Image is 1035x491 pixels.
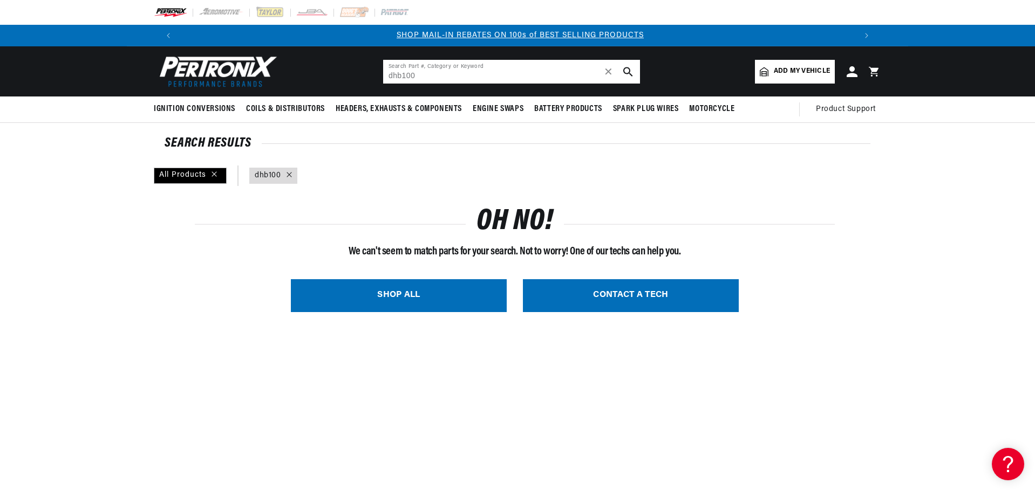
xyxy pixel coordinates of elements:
[684,96,740,122] summary: Motorcycle
[755,60,835,84] a: Add my vehicle
[154,168,227,184] div: All Products
[154,103,235,115] span: Ignition Conversions
[246,103,325,115] span: Coils & Distributors
[529,96,608,122] summary: Battery Products
[154,53,278,90] img: Pertronix
[467,96,529,122] summary: Engine Swaps
[616,60,640,84] button: search button
[154,96,241,122] summary: Ignition Conversions
[158,25,179,46] button: Translation missing: en.sections.announcements.previous_announcement
[397,31,644,39] a: SHOP MAIL-IN REBATES ON 100s of BEST SELLING PRODUCTS
[608,96,684,122] summary: Spark Plug Wires
[816,103,876,115] span: Product Support
[476,210,553,235] h1: OH NO!
[127,25,908,46] slideshow-component: Translation missing: en.sections.announcements.announcement_bar
[195,243,835,260] p: We can't seem to match parts for your search. Not to worry! One of our techs can help you.
[523,279,739,312] a: CONTACT A TECH
[330,96,467,122] summary: Headers, Exhausts & Components
[689,103,734,115] span: Motorcycle
[534,103,602,115] span: Battery Products
[182,30,859,42] div: Announcement
[816,96,881,122] summary: Product Support
[473,103,523,115] span: Engine Swaps
[383,60,640,84] input: Search Part #, Category or Keyword
[336,103,462,115] span: Headers, Exhausts & Components
[165,138,870,149] div: SEARCH RESULTS
[182,30,859,42] div: 2 of 3
[291,279,507,312] a: SHOP ALL
[774,66,830,77] span: Add my vehicle
[255,170,281,182] a: dhb100
[613,103,679,115] span: Spark Plug Wires
[241,96,330,122] summary: Coils & Distributors
[856,25,877,46] button: Translation missing: en.sections.announcements.next_announcement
